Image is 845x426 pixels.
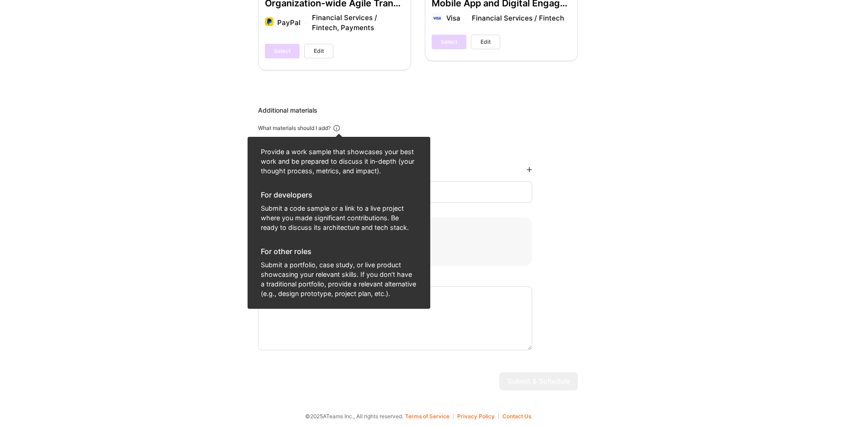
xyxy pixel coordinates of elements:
[265,225,525,234] div: Upload files
[457,413,499,419] button: Privacy Policy
[527,167,532,172] i: icon PlusBlackFlat
[405,413,454,419] button: Terms of Service
[258,273,578,283] div: Material details
[305,411,403,421] span: © 2025 ATeams Inc., All rights reserved.
[499,372,578,390] button: Submit & Schedule
[266,187,524,197] input: Enter link
[258,125,331,132] div: What materials should I add?
[258,165,286,174] div: Add links
[502,413,531,419] button: Contact Us
[304,44,333,58] button: Edit
[269,247,277,255] i: icon Upload2
[258,106,578,115] div: Additional materials
[258,143,578,151] div: Please add at least one link or file.
[471,35,500,49] button: Edit
[314,47,324,55] span: Edit
[279,247,308,255] div: Upload files
[481,38,491,46] span: Edit
[333,124,341,132] i: icon Info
